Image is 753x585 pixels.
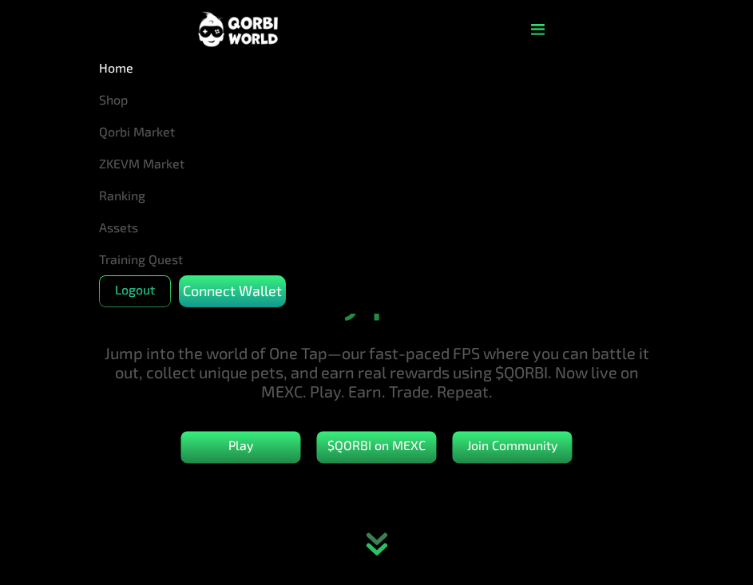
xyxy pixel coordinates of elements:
a: Training Quest [99,243,623,275]
a: Assets [99,211,623,243]
a: Qorbi Market [99,116,623,148]
h1: Play One Tap. Collect Pets. Trade with Crypto. [99,114,655,321]
a: Home [99,52,623,84]
p: Connect Wallet [183,280,282,302]
div: animation [342,513,412,585]
button: $QORBI on MEXC [317,431,437,463]
button: Join Community [453,431,573,463]
img: sticky brand-logo [198,10,278,48]
a: ZKEVM Market [99,148,623,180]
h5: Jump into the world of One Tap—our fast-paced FPS where you can battle it out, collect unique pet... [99,343,655,401]
button: Play [181,431,301,463]
button: Logout [99,275,171,307]
a: Ranking [99,180,623,211]
a: Shop [99,84,623,116]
